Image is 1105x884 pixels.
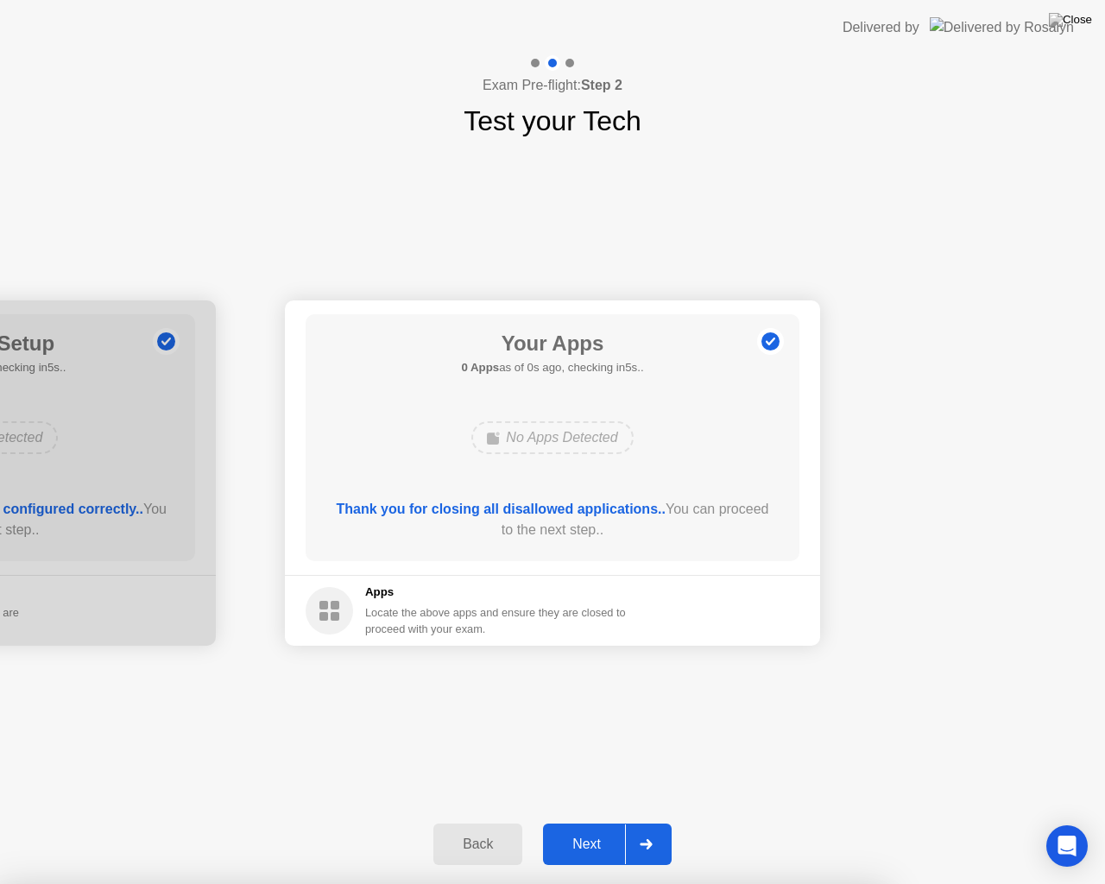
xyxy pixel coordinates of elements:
[581,78,622,92] b: Step 2
[1049,13,1092,27] img: Close
[1046,825,1088,867] div: Open Intercom Messenger
[464,100,641,142] h1: Test your Tech
[843,17,919,38] div: Delivered by
[365,584,627,601] h5: Apps
[331,499,775,540] div: You can proceed to the next step..
[439,837,517,852] div: Back
[461,328,643,359] h1: Your Apps
[461,359,643,376] h5: as of 0s ago, checking in5s..
[483,75,622,96] h4: Exam Pre-flight:
[930,17,1074,37] img: Delivered by Rosalyn
[548,837,625,852] div: Next
[471,421,633,454] div: No Apps Detected
[365,604,627,637] div: Locate the above apps and ensure they are closed to proceed with your exam.
[337,502,666,516] b: Thank you for closing all disallowed applications..
[461,361,499,374] b: 0 Apps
